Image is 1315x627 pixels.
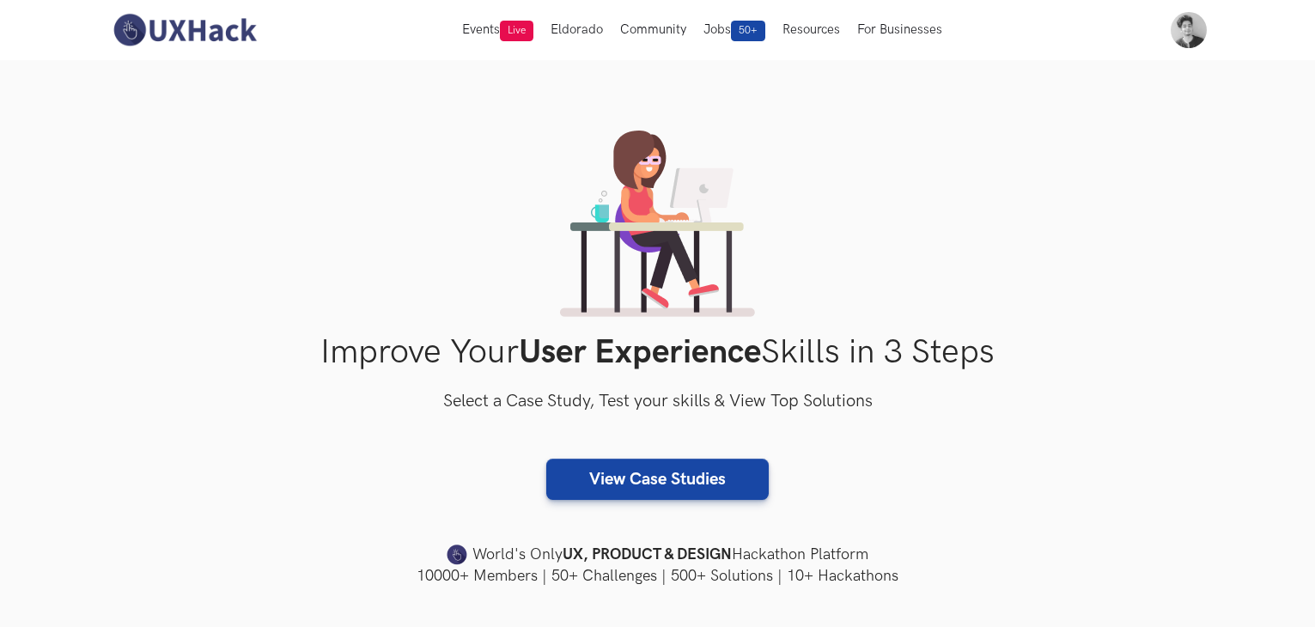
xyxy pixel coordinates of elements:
[560,131,755,317] img: lady working on laptop
[108,388,1208,416] h3: Select a Case Study, Test your skills & View Top Solutions
[563,543,732,567] strong: UX, PRODUCT & DESIGN
[731,21,765,41] span: 50+
[108,565,1208,587] h4: 10000+ Members | 50+ Challenges | 500+ Solutions | 10+ Hackathons
[519,332,761,373] strong: User Experience
[108,543,1208,567] h4: World's Only Hackathon Platform
[108,12,261,48] img: UXHack-logo.png
[1171,12,1207,48] img: Your profile pic
[447,544,467,566] img: uxhack-favicon-image.png
[108,332,1208,373] h1: Improve Your Skills in 3 Steps
[500,21,533,41] span: Live
[546,459,769,500] a: View Case Studies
